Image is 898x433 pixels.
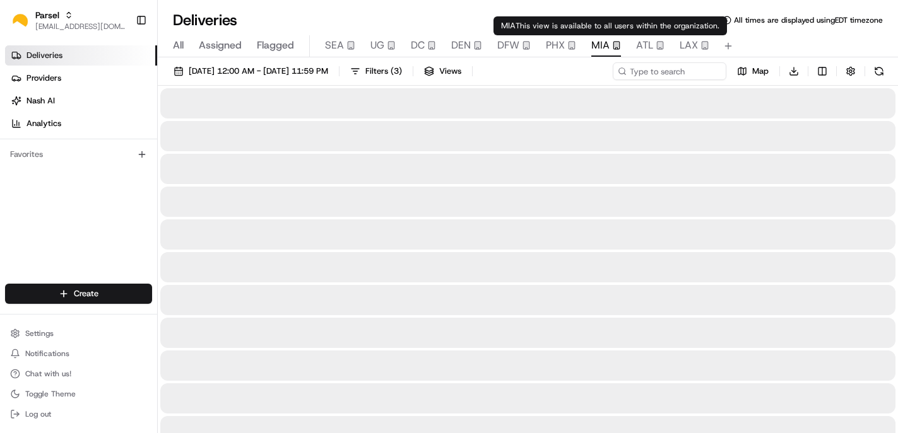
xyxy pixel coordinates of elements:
[5,325,152,342] button: Settings
[439,66,461,77] span: Views
[27,95,55,107] span: Nash AI
[25,349,69,359] span: Notifications
[199,38,242,53] span: Assigned
[27,118,61,129] span: Analytics
[257,38,294,53] span: Flagged
[5,113,157,134] a: Analytics
[43,120,207,133] div: Start new chat
[870,62,888,80] button: Refresh
[613,62,726,80] input: Type to search
[680,38,698,53] span: LAX
[119,183,203,195] span: API Documentation
[13,50,230,71] p: Welcome 👋
[734,15,883,25] span: All times are displayed using EDT timezone
[126,214,153,223] span: Pylon
[5,144,152,165] div: Favorites
[13,13,38,38] img: Nash
[591,38,610,53] span: MIA
[25,183,97,195] span: Knowledge Base
[35,21,126,32] button: [EMAIL_ADDRESS][DOMAIN_NAME]
[493,16,727,35] div: MIA
[5,68,157,88] a: Providers
[107,184,117,194] div: 💻
[173,10,237,30] h1: Deliveries
[5,365,152,383] button: Chat with us!
[451,38,471,53] span: DEN
[8,178,102,200] a: 📗Knowledge Base
[35,9,59,21] button: Parsel
[5,5,131,35] button: ParselParsel[EMAIL_ADDRESS][DOMAIN_NAME]
[102,178,208,200] a: 💻API Documentation
[636,38,653,53] span: ATL
[27,50,62,61] span: Deliveries
[25,409,51,419] span: Log out
[168,62,334,80] button: [DATE] 12:00 AM - [DATE] 11:59 PM
[27,72,61,84] span: Providers
[391,66,402,77] span: ( 3 )
[89,213,153,223] a: Powered byPylon
[516,21,719,31] span: This view is available to all users within the organization.
[10,11,30,30] img: Parsel
[5,91,157,111] a: Nash AI
[33,81,208,95] input: Clear
[215,124,230,139] button: Start new chat
[5,405,152,423] button: Log out
[25,328,54,338] span: Settings
[546,38,565,53] span: PHX
[43,133,160,143] div: We're available if you need us!
[345,62,408,80] button: Filters(3)
[497,38,519,53] span: DFW
[13,184,23,194] div: 📗
[173,38,184,53] span: All
[325,38,344,53] span: SEA
[13,120,35,143] img: 1736555255976-a54dd68f-1ca7-489b-9aae-adbdc363a1c4
[752,66,769,77] span: Map
[5,45,157,66] a: Deliveries
[5,385,152,403] button: Toggle Theme
[418,62,467,80] button: Views
[365,66,402,77] span: Filters
[25,369,71,379] span: Chat with us!
[5,345,152,362] button: Notifications
[189,66,328,77] span: [DATE] 12:00 AM - [DATE] 11:59 PM
[5,284,152,304] button: Create
[74,288,98,299] span: Create
[731,62,774,80] button: Map
[25,389,76,399] span: Toggle Theme
[370,38,384,53] span: UG
[411,38,425,53] span: DC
